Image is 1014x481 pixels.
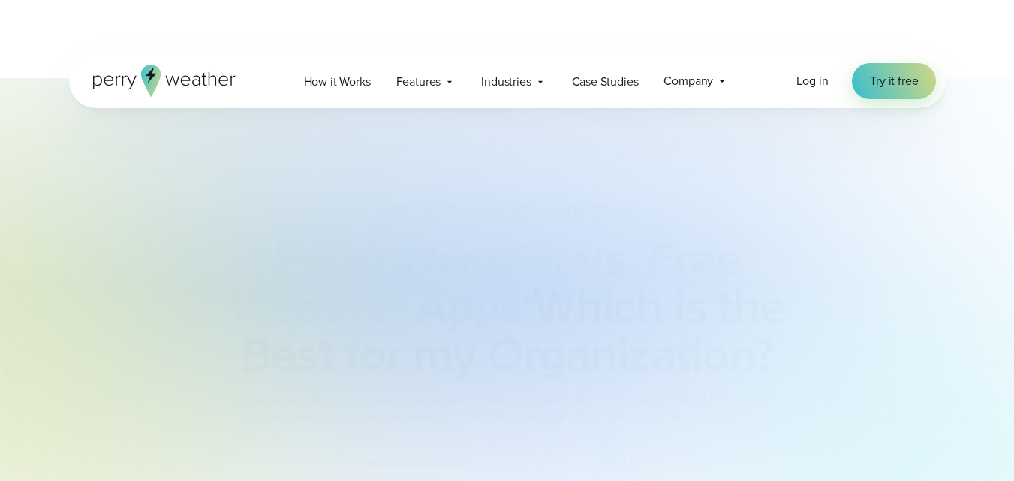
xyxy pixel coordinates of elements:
span: Company [663,72,713,90]
span: Features [396,73,441,91]
a: How it Works [291,66,384,97]
a: Try it free [852,63,936,99]
span: How it Works [304,73,371,91]
span: Case Studies [572,73,639,91]
span: Try it free [870,72,918,90]
span: Log in [796,72,828,89]
span: Industries [481,73,531,91]
a: Log in [796,72,828,90]
a: Case Studies [559,66,651,97]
